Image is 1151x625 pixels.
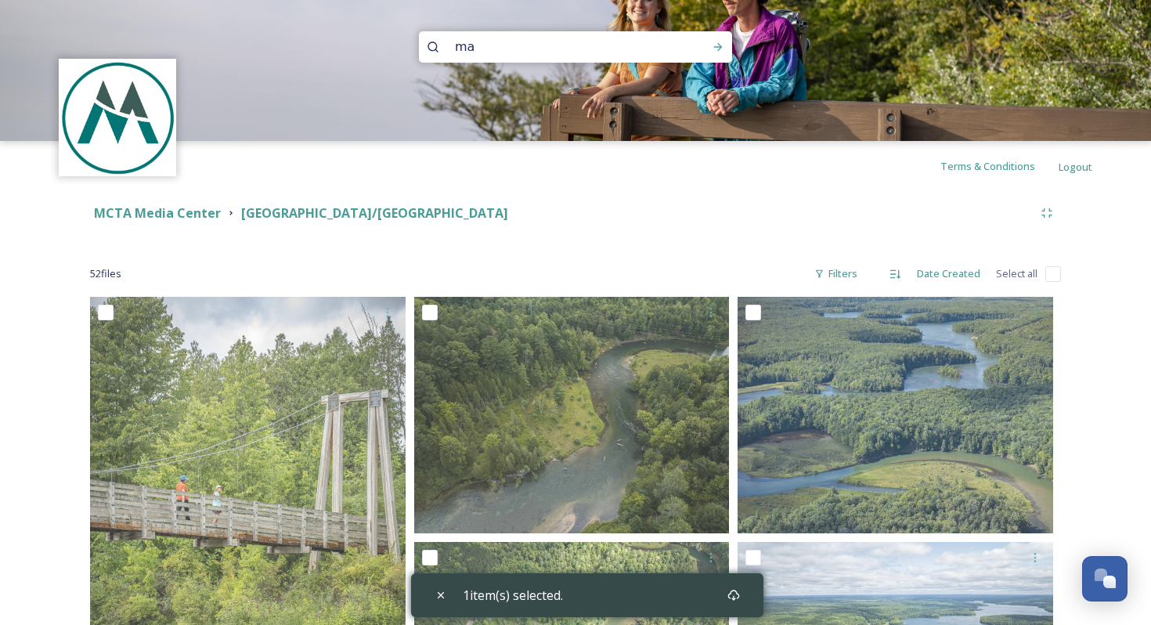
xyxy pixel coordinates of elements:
[738,297,1053,533] img: Manistee-48707.jpg
[1059,160,1092,174] span: Logout
[414,297,730,533] img: Manistee-48708.jpg
[909,258,988,289] div: Date Created
[241,204,508,222] strong: [GEOGRAPHIC_DATA]/[GEOGRAPHIC_DATA]
[61,61,175,175] img: logo.jpeg
[806,258,865,289] div: Filters
[996,266,1037,281] span: Select all
[940,159,1035,173] span: Terms & Conditions
[447,30,662,64] input: Search
[94,204,221,222] strong: MCTA Media Center
[940,157,1059,175] a: Terms & Conditions
[1082,556,1128,602] button: Open Chat
[463,586,563,605] span: 1 item(s) selected.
